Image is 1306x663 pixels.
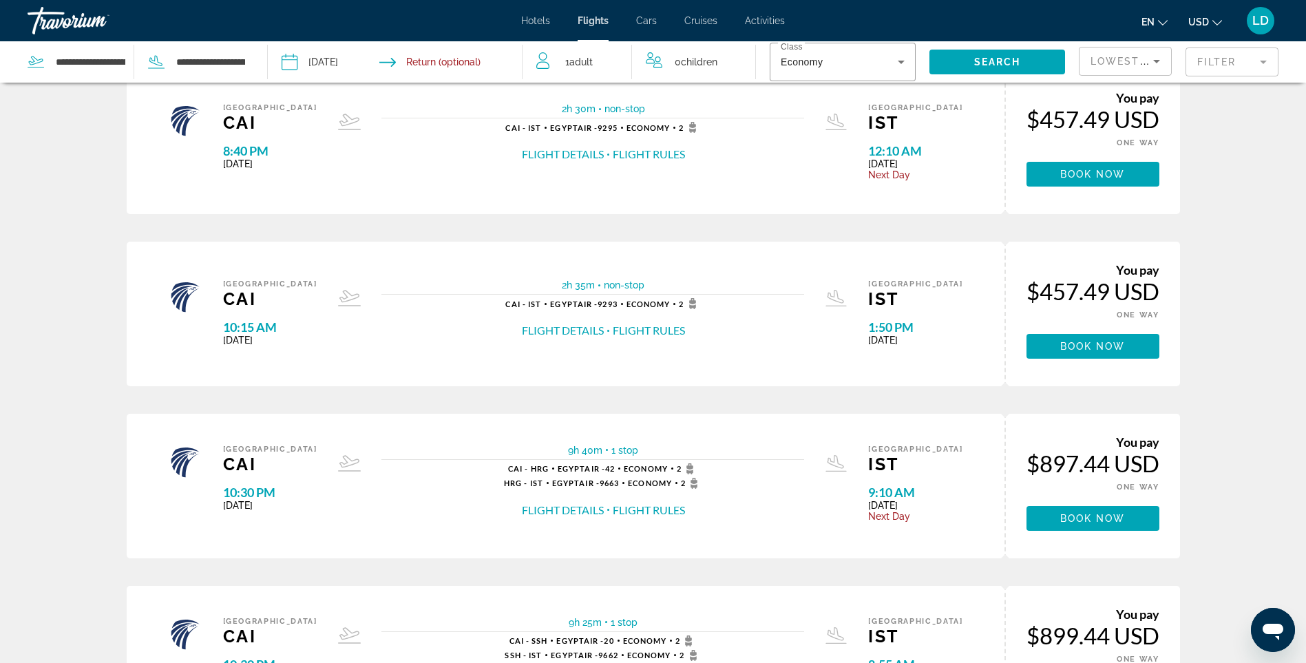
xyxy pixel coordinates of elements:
span: Book now [1060,341,1126,352]
a: Hotels [521,15,550,26]
mat-select: Sort by [1091,53,1160,70]
span: [DATE] [223,500,317,511]
span: 9663 [552,478,619,487]
span: 9293 [550,299,617,308]
span: [DATE] [223,158,317,169]
span: [GEOGRAPHIC_DATA] [868,445,962,454]
span: CAI [223,112,317,133]
span: ONE WAY [1117,138,1159,147]
button: Book now [1026,334,1159,359]
div: $457.49 USD [1026,105,1159,133]
mat-label: Class [781,43,803,52]
button: Search [929,50,1065,74]
button: Flight Rules [613,147,685,162]
span: 1 [565,52,593,72]
div: You pay [1026,607,1159,622]
button: Travelers: 1 adult, 0 children [523,41,755,83]
div: $899.44 USD [1026,622,1159,649]
span: Egyptair - [556,636,604,645]
span: ONE WAY [1117,311,1159,319]
span: Egyptair - [558,464,605,473]
span: ONE WAY [1117,483,1159,492]
span: 9662 [551,651,618,660]
span: Next Day [868,169,962,180]
button: Book now [1026,162,1159,187]
span: 8:40 PM [223,143,317,158]
span: [GEOGRAPHIC_DATA] [868,280,962,288]
span: 9h 40m [568,445,602,456]
span: IST [868,626,962,646]
span: SSH - IST [505,651,542,660]
span: 9h 25m [569,617,602,628]
span: Search [974,56,1021,67]
span: 1 stop [611,617,638,628]
span: 2 [681,478,702,489]
span: 2h 30m [562,103,596,114]
div: You pay [1026,434,1159,450]
span: Egyptair - [552,478,600,487]
span: CAI - SSH [509,636,548,645]
span: en [1141,17,1155,28]
a: Flights [578,15,609,26]
button: Depart date: Dec 16, 2025 [282,41,338,83]
button: User Menu [1243,6,1278,35]
span: [GEOGRAPHIC_DATA] [868,103,962,112]
a: Cars [636,15,657,26]
button: Change language [1141,12,1168,32]
button: Return date [379,41,481,83]
button: Filter [1186,47,1278,77]
span: [GEOGRAPHIC_DATA] [868,617,962,626]
span: [DATE] [223,335,317,346]
span: Adult [569,56,593,67]
span: 1 stop [611,445,638,456]
span: 12:10 AM [868,143,962,158]
span: Egyptair - [550,123,598,132]
span: Economy [627,651,671,660]
div: $897.44 USD [1026,450,1159,477]
span: CAI - IST [505,299,541,308]
span: 10:30 PM [223,485,317,500]
span: 1:50 PM [868,319,962,335]
span: Egyptair - [551,651,598,660]
span: Next Day [868,511,962,522]
span: [GEOGRAPHIC_DATA] [223,280,317,288]
span: Economy [626,123,671,132]
button: Flight Rules [613,503,685,518]
span: 42 [558,464,615,473]
span: Economy [626,299,671,308]
div: You pay [1026,90,1159,105]
span: 2h 35m [562,280,595,291]
span: Economy [623,636,667,645]
span: Book now [1060,513,1126,524]
span: CAI - IST [505,123,541,132]
button: Change currency [1188,12,1222,32]
a: Cruises [684,15,717,26]
span: HRG - IST [504,478,543,487]
div: $457.49 USD [1026,277,1159,305]
button: Flight Details [522,323,604,338]
span: [DATE] [868,335,962,346]
span: IST [868,288,962,309]
span: non-stop [604,280,644,291]
span: Economy [624,464,668,473]
div: You pay [1026,262,1159,277]
span: 0 [675,52,717,72]
button: Book now [1026,506,1159,531]
a: Travorium [28,3,165,39]
span: 2 [679,298,700,309]
span: LD [1252,14,1269,28]
span: Book now [1060,169,1126,180]
span: CAI [223,288,317,309]
span: 2 [675,635,697,646]
span: 9:10 AM [868,485,962,500]
span: Lowest Price [1091,56,1179,67]
span: Economy [781,56,823,67]
button: Flight Details [522,147,604,162]
span: USD [1188,17,1209,28]
span: 2 [679,122,700,133]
